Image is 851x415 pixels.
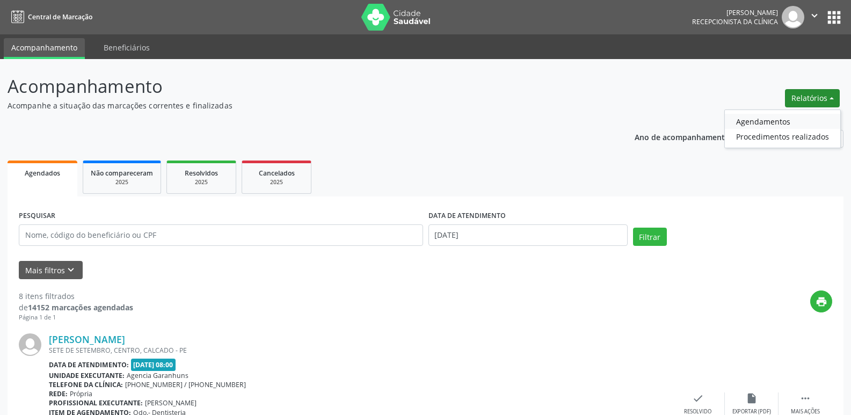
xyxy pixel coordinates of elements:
div: [PERSON_NAME] [692,8,778,17]
div: 8 itens filtrados [19,290,133,302]
button: apps [825,8,843,27]
span: Própria [70,389,92,398]
div: Página 1 de 1 [19,313,133,322]
input: Selecione um intervalo [428,224,628,246]
span: [PERSON_NAME] [145,398,197,407]
div: SETE DE SETEMBRO, CENTRO, CALCADO - PE [49,346,671,355]
button:  [804,6,825,28]
span: Não compareceram [91,169,153,178]
div: 2025 [250,178,303,186]
img: img [19,333,41,356]
a: Central de Marcação [8,8,92,26]
i: insert_drive_file [746,392,758,404]
input: Nome, código do beneficiário ou CPF [19,224,423,246]
div: 2025 [174,178,228,186]
a: Procedimentos realizados [725,129,840,144]
i:  [799,392,811,404]
label: DATA DE ATENDIMENTO [428,208,506,224]
span: Recepcionista da clínica [692,17,778,26]
b: Data de atendimento: [49,360,129,369]
div: 2025 [91,178,153,186]
i: print [816,296,827,308]
b: Rede: [49,389,68,398]
span: [DATE] 08:00 [131,359,176,371]
ul: Relatórios [724,110,841,148]
button: Filtrar [633,228,667,246]
i: check [692,392,704,404]
button: print [810,290,832,312]
i:  [809,10,820,21]
p: Acompanhe a situação das marcações correntes e finalizadas [8,100,593,111]
a: Agendamentos [725,114,840,129]
p: Ano de acompanhamento [635,130,730,143]
span: [PHONE_NUMBER] / [PHONE_NUMBER] [125,380,246,389]
strong: 14152 marcações agendadas [28,302,133,312]
label: PESQUISAR [19,208,55,224]
button: Mais filtroskeyboard_arrow_down [19,261,83,280]
button: Relatórios [785,89,840,107]
span: Resolvidos [185,169,218,178]
i: keyboard_arrow_down [65,264,77,276]
span: Agencia Garanhuns [127,371,188,380]
a: Acompanhamento [4,38,85,59]
img: img [782,6,804,28]
span: Cancelados [259,169,295,178]
div: de [19,302,133,313]
a: [PERSON_NAME] [49,333,125,345]
b: Profissional executante: [49,398,143,407]
b: Telefone da clínica: [49,380,123,389]
b: Unidade executante: [49,371,125,380]
span: Agendados [25,169,60,178]
span: Central de Marcação [28,12,92,21]
a: Beneficiários [96,38,157,57]
p: Acompanhamento [8,73,593,100]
